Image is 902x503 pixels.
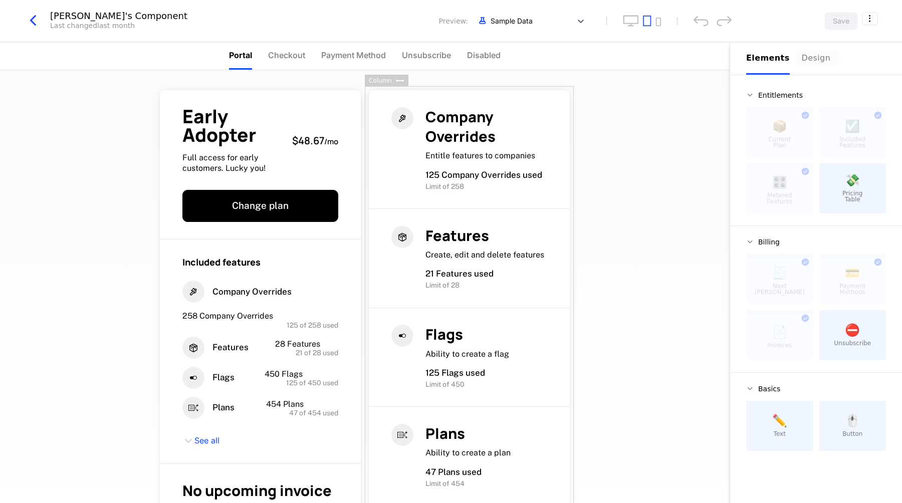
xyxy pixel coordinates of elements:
[774,431,786,437] span: Text
[425,448,511,457] span: Ability to create a plan
[694,16,709,26] div: undo
[402,49,451,61] span: Unsubscribe
[391,226,413,248] i: package
[321,49,386,61] span: Payment Method
[467,49,501,61] span: Disabled
[746,52,790,64] div: Elements
[182,337,204,359] i: package
[289,409,338,416] span: 47 of 454 used
[425,423,465,443] span: Plans
[845,415,860,427] span: 🖱️
[758,385,780,392] span: Basics
[425,225,489,245] span: Features
[212,402,235,413] span: Plans
[425,349,509,359] span: Ability to create a flag
[842,431,862,437] span: Button
[746,42,886,75] div: Choose Sub Page
[182,367,204,389] i: boolean-on
[623,15,639,27] button: desktop
[266,399,304,409] span: 454 Plans
[834,340,871,346] span: Unsubscribe
[194,435,219,446] span: See all
[182,311,273,321] span: 258 Company Overrides
[425,269,494,279] span: 21 Features used
[182,435,194,447] i: chevron-down
[212,342,249,353] span: Features
[182,480,332,500] span: No upcoming invoice
[425,380,465,388] span: Limit of 450
[50,12,187,21] div: [PERSON_NAME]'s Component
[292,134,324,147] span: $48.67
[365,75,396,87] div: Column
[655,18,661,27] button: mobile
[802,52,834,64] div: Design
[425,368,485,378] span: 125 Flags used
[758,238,780,245] span: Billing
[265,369,303,379] span: 450 Flags
[758,92,803,99] span: Entitlements
[212,372,235,383] span: Flags
[296,349,338,356] span: 21 of 28 used
[717,16,732,26] div: redo
[425,324,463,344] span: Flags
[425,182,464,190] span: Limit of 258
[862,12,878,25] button: Select action
[182,256,261,268] span: Included features
[824,12,858,30] button: Save
[845,174,860,186] span: 💸
[229,49,252,61] span: Portal
[275,339,320,349] span: 28 Features
[845,324,860,336] span: ⛔️
[391,107,413,129] i: hammer
[842,190,862,202] span: Pricing Table
[425,479,465,487] span: Limit of 454
[643,15,651,27] button: tablet
[286,379,338,386] span: 125 of 450 used
[425,170,542,180] span: 125 Company Overrides used
[772,415,787,427] span: ✏️
[182,107,284,144] span: Early Adopter
[324,136,338,147] sub: / mo
[182,190,338,222] button: Change plan
[182,281,204,303] i: hammer
[212,286,292,298] span: Company Overrides
[268,49,305,61] span: Checkout
[391,325,413,347] i: boolean-on
[439,16,468,26] span: Preview:
[182,152,284,174] span: Full access for early customers. Lucky you!
[425,151,535,160] span: Entitle features to companies
[425,281,460,289] span: Limit of 28
[425,467,482,477] span: 47 Plans used
[425,107,496,146] span: Company Overrides
[391,424,413,446] i: entitlements
[287,322,338,329] span: 125 of 258 used
[425,250,544,260] span: Create, edit and delete features
[50,21,135,31] div: Last changed last month
[182,397,204,419] i: entitlements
